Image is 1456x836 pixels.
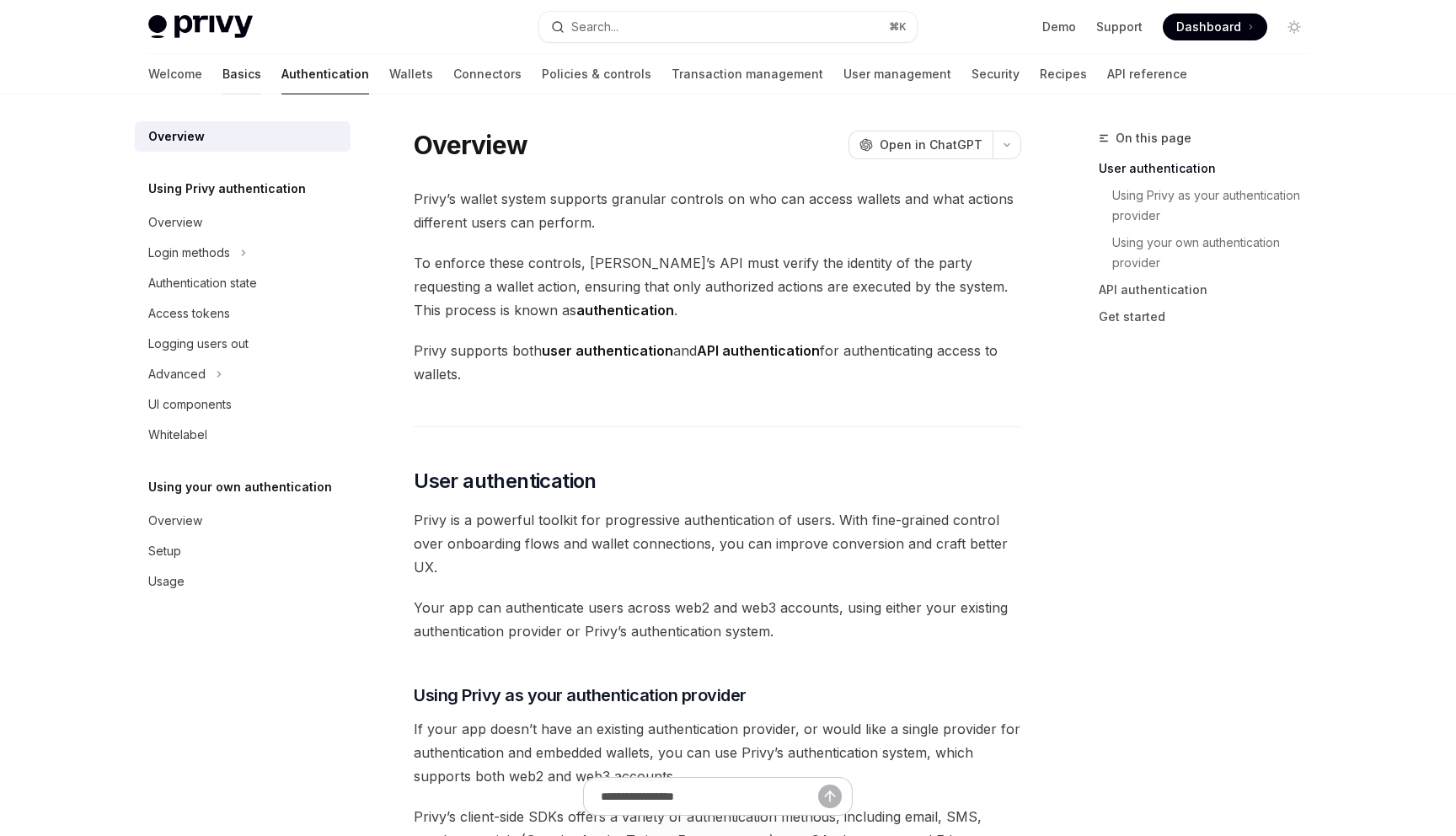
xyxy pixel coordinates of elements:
[1281,13,1308,40] button: Toggle dark mode
[135,207,351,238] a: Overview
[571,17,618,37] div: Search...
[1107,54,1187,94] a: API reference
[135,359,351,389] button: Toggle Advanced section
[1040,54,1087,94] a: Recipes
[135,536,351,566] a: Setup
[148,541,181,561] div: Setup
[414,508,1021,579] span: Privy is a powerful toolkit for progressive authentication of users. With fine-grained control ov...
[148,54,202,94] a: Welcome
[1099,155,1321,182] a: User authentication
[414,187,1021,234] span: Privy’s wallet system supports granular controls on who can access wallets and what actions diffe...
[148,126,205,147] div: Overview
[542,342,673,359] strong: user authentication
[576,302,674,319] strong: authentication
[135,389,351,420] a: UI components
[539,12,917,42] button: Open search
[135,298,351,329] a: Access tokens
[1116,128,1191,148] span: On this page
[148,511,202,531] div: Overview
[1099,276,1321,303] a: API authentication
[672,54,823,94] a: Transaction management
[880,137,982,153] span: Open in ChatGPT
[542,54,651,94] a: Policies & controls
[1176,19,1241,35] span: Dashboard
[414,339,1021,386] span: Privy supports both and for authenticating access to wallets.
[414,717,1021,788] span: If your app doesn’t have an existing authentication provider, or would like a single provider for...
[414,251,1021,322] span: To enforce these controls, [PERSON_NAME]’s API must verify the identity of the party requesting a...
[148,334,249,354] div: Logging users out
[389,54,433,94] a: Wallets
[148,212,202,233] div: Overview
[135,420,351,450] a: Whitelabel
[135,238,351,268] button: Toggle Login methods section
[148,477,332,497] h5: Using your own authentication
[1096,19,1143,35] a: Support
[414,683,747,707] span: Using Privy as your authentication provider
[148,15,253,39] img: light logo
[453,54,522,94] a: Connectors
[135,566,351,597] a: Usage
[848,131,993,159] button: Open in ChatGPT
[281,54,369,94] a: Authentication
[1099,303,1321,330] a: Get started
[135,268,351,298] a: Authentication state
[135,121,351,152] a: Overview
[1163,13,1267,40] a: Dashboard
[1099,229,1321,276] a: Using your own authentication provider
[148,394,232,415] div: UI components
[972,54,1020,94] a: Security
[818,785,842,808] button: Send message
[601,778,818,815] input: Ask a question...
[414,596,1021,643] span: Your app can authenticate users across web2 and web3 accounts, using either your existing authent...
[889,20,907,34] span: ⌘ K
[148,364,206,384] div: Advanced
[148,303,230,324] div: Access tokens
[414,130,527,160] h1: Overview
[135,329,351,359] a: Logging users out
[1042,19,1076,35] a: Demo
[148,243,230,263] div: Login methods
[148,425,207,445] div: Whitelabel
[222,54,261,94] a: Basics
[148,273,257,293] div: Authentication state
[148,571,185,592] div: Usage
[414,468,597,495] span: User authentication
[1099,182,1321,229] a: Using Privy as your authentication provider
[697,342,820,359] strong: API authentication
[135,506,351,536] a: Overview
[843,54,951,94] a: User management
[148,179,306,199] h5: Using Privy authentication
